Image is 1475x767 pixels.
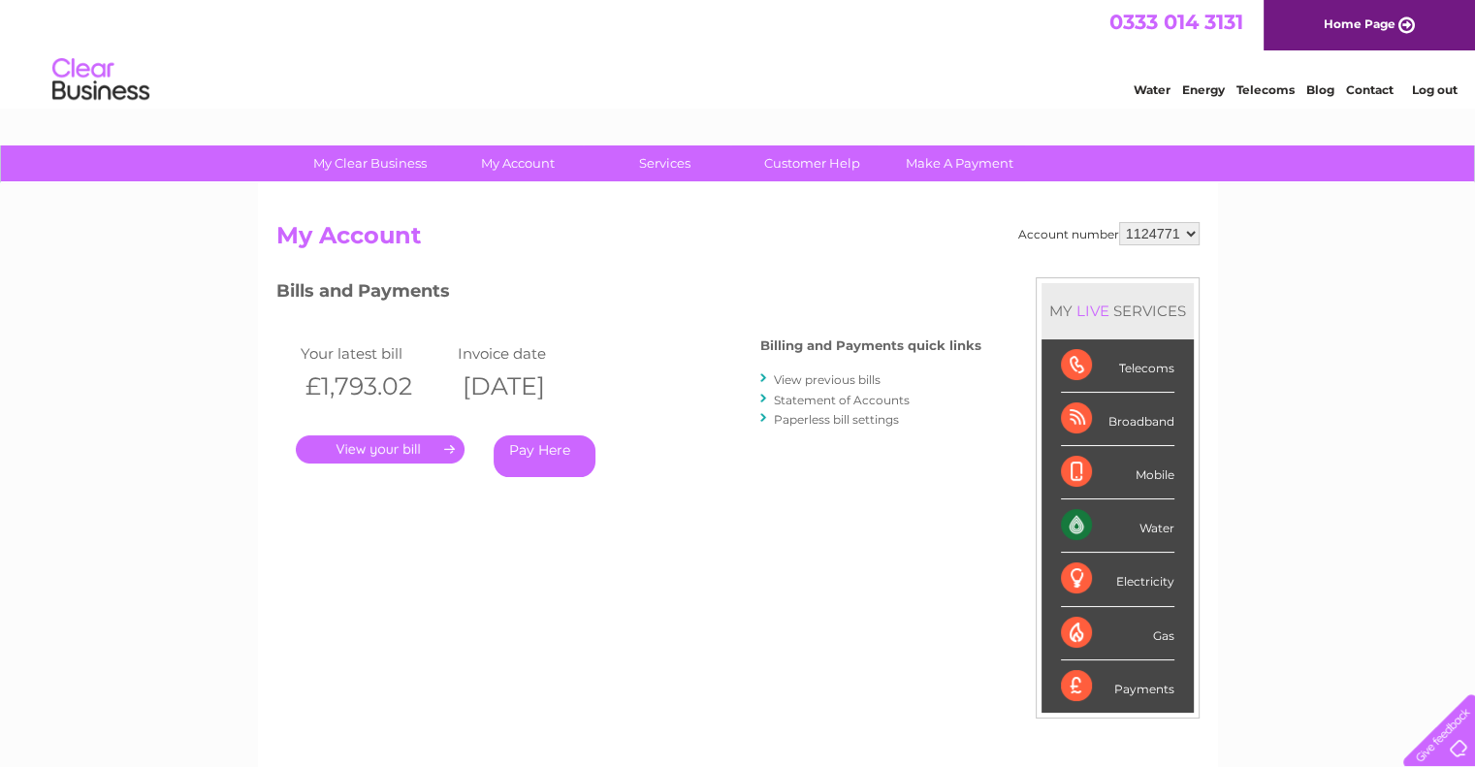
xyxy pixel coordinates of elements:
td: Invoice date [453,340,611,367]
div: Mobile [1061,446,1174,499]
img: logo.png [51,50,150,110]
a: Log out [1411,82,1457,97]
th: £1,793.02 [296,367,454,406]
a: View previous bills [774,372,881,387]
h2: My Account [276,222,1200,259]
a: Customer Help [732,145,892,181]
a: Contact [1346,82,1394,97]
h4: Billing and Payments quick links [760,338,981,353]
a: Paperless bill settings [774,412,899,427]
a: My Account [437,145,597,181]
td: Your latest bill [296,340,454,367]
a: . [296,435,465,463]
a: Make A Payment [880,145,1040,181]
div: Account number [1018,222,1200,245]
div: Electricity [1061,553,1174,606]
a: Services [585,145,745,181]
a: Energy [1182,82,1225,97]
a: My Clear Business [290,145,450,181]
a: Pay Here [494,435,595,477]
div: MY SERVICES [1042,283,1194,338]
div: Water [1061,499,1174,553]
a: 0333 014 3131 [1109,10,1243,34]
div: Payments [1061,660,1174,713]
a: Telecoms [1236,82,1295,97]
div: Broadband [1061,393,1174,446]
div: Gas [1061,607,1174,660]
div: Clear Business is a trading name of Verastar Limited (registered in [GEOGRAPHIC_DATA] No. 3667643... [280,11,1197,94]
a: Blog [1306,82,1334,97]
div: Telecoms [1061,339,1174,393]
a: Water [1134,82,1170,97]
a: Statement of Accounts [774,393,910,407]
div: LIVE [1073,302,1113,320]
th: [DATE] [453,367,611,406]
h3: Bills and Payments [276,277,981,311]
